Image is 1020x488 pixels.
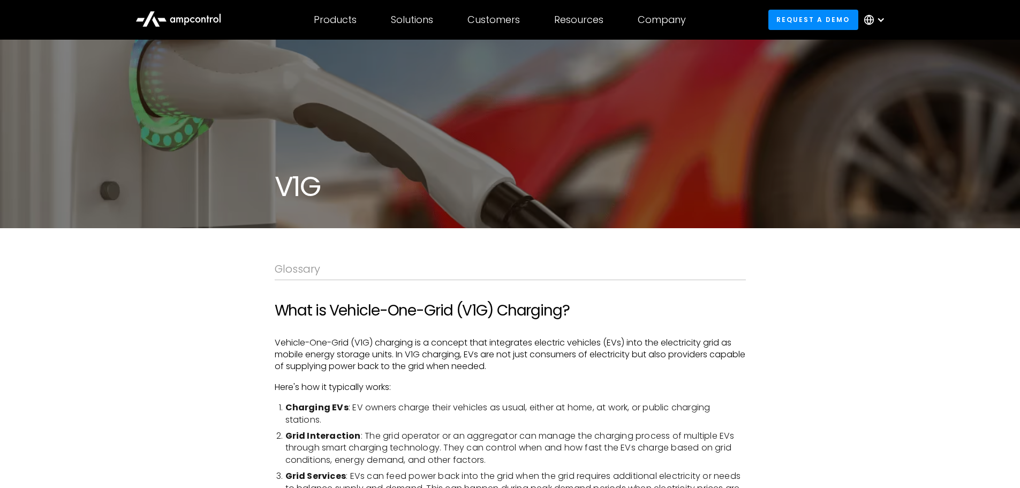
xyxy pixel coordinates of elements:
p: Vehicle-One-Grid (V1G) charging is a concept that integrates electric vehicles (EVs) into the ele... [275,337,746,373]
p: Here's how it typically works: [275,381,746,393]
div: Products [314,14,357,26]
div: Resources [554,14,603,26]
li: : The grid operator or an aggregator can manage the charging process of multiple EVs through smar... [285,430,746,466]
div: Solutions [391,14,433,26]
strong: Grid Interaction [285,430,361,442]
div: Glossary [275,262,746,275]
div: Company [638,14,686,26]
strong: Charging EVs [285,401,349,414]
div: Customers [467,14,520,26]
h1: V1G [275,170,746,202]
strong: Grid Services [285,470,346,482]
a: Request a demo [768,10,858,29]
h2: What is Vehicle-One-Grid (V1G) Charging? [275,302,746,320]
li: : EV owners charge their vehicles as usual, either at home, at work, or public charging stations. [285,402,746,426]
